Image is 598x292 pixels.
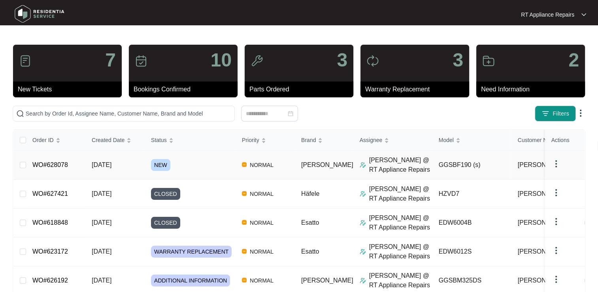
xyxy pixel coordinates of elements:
[92,161,111,168] span: [DATE]
[453,51,463,70] p: 3
[541,110,549,118] img: filter icon
[518,276,575,285] span: [PERSON_NAME]...
[518,218,575,228] span: [PERSON_NAME]...
[151,275,230,286] span: ADDITIONAL INFORMATION
[92,136,125,144] span: Created Date
[16,110,24,118] img: search-icon
[242,136,259,144] span: Priority
[432,237,511,266] td: EDW6012S
[482,55,495,67] img: icon
[242,191,247,196] img: Vercel Logo
[151,159,170,171] span: NEW
[337,51,347,70] p: 3
[551,246,561,255] img: dropdown arrow
[360,162,366,168] img: Assigner Icon
[236,130,295,151] th: Priority
[32,248,68,255] a: WO#623172
[26,130,85,151] th: Order ID
[247,276,277,285] span: NORMAL
[242,162,247,167] img: Vercel Logo
[360,136,383,144] span: Assignee
[247,160,277,170] span: NORMAL
[151,217,180,229] span: CLOSED
[134,85,238,94] p: Bookings Confirmed
[247,218,277,228] span: NORMAL
[369,271,432,290] p: [PERSON_NAME] @ RT Appliance Repairs
[369,242,432,261] p: [PERSON_NAME] @ RT Appliance Repairs
[353,130,432,151] th: Assignee
[369,155,432,174] p: [PERSON_NAME] @ RT Appliance Repairs
[551,217,561,226] img: dropdown arrow
[369,213,432,232] p: [PERSON_NAME] @ RT Appliance Repairs
[365,85,469,94] p: Warranty Replacement
[211,51,232,70] p: 10
[301,136,316,144] span: Brand
[511,130,590,151] th: Customer Name
[518,189,570,199] span: [PERSON_NAME]
[242,220,247,225] img: Vercel Logo
[151,188,180,200] span: CLOSED
[251,55,263,67] img: icon
[518,136,558,144] span: Customer Name
[18,85,122,94] p: New Tickets
[432,180,511,209] td: HZVD7
[432,209,511,237] td: EDW6004B
[135,55,147,67] img: icon
[32,190,68,197] a: WO#627421
[366,55,379,67] img: icon
[105,51,116,70] p: 7
[551,275,561,284] img: dropdown arrow
[481,85,585,94] p: Need Information
[145,130,236,151] th: Status
[553,110,569,118] span: Filters
[247,247,277,256] span: NORMAL
[151,136,167,144] span: Status
[521,11,574,19] p: RT Appliance Repairs
[247,189,277,199] span: NORMAL
[360,248,366,255] img: Assigner Icon
[576,108,585,118] img: dropdown arrow
[249,85,353,94] p: Parts Ordered
[369,184,432,203] p: [PERSON_NAME] @ RT Appliance Repairs
[301,277,353,284] span: [PERSON_NAME]
[301,161,353,168] span: [PERSON_NAME]
[360,220,366,226] img: Assigner Icon
[545,130,585,151] th: Actions
[92,190,111,197] span: [DATE]
[432,130,511,151] th: Model
[360,191,366,197] img: Assigner Icon
[151,246,232,258] span: WARRANTY REPLACEMENT
[551,159,561,169] img: dropdown arrow
[581,13,586,17] img: dropdown arrow
[535,106,576,121] button: filter iconFilters
[242,278,247,283] img: Vercel Logo
[301,190,319,197] span: Häfele
[518,160,570,170] span: [PERSON_NAME]
[360,277,366,284] img: Assigner Icon
[32,277,68,284] a: WO#626192
[26,109,231,118] input: Search by Order Id, Assignee Name, Customer Name, Brand and Model
[85,130,145,151] th: Created Date
[32,219,68,226] a: WO#618848
[92,277,111,284] span: [DATE]
[242,249,247,254] img: Vercel Logo
[19,55,32,67] img: icon
[518,247,570,256] span: [PERSON_NAME]
[301,248,319,255] span: Esatto
[439,136,454,144] span: Model
[92,219,111,226] span: [DATE]
[432,151,511,180] td: GGSBF190 (s)
[295,130,353,151] th: Brand
[32,161,68,168] a: WO#628078
[32,136,54,144] span: Order ID
[12,2,67,26] img: residentia service logo
[551,188,561,197] img: dropdown arrow
[568,51,579,70] p: 2
[301,219,319,226] span: Esatto
[92,248,111,255] span: [DATE]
